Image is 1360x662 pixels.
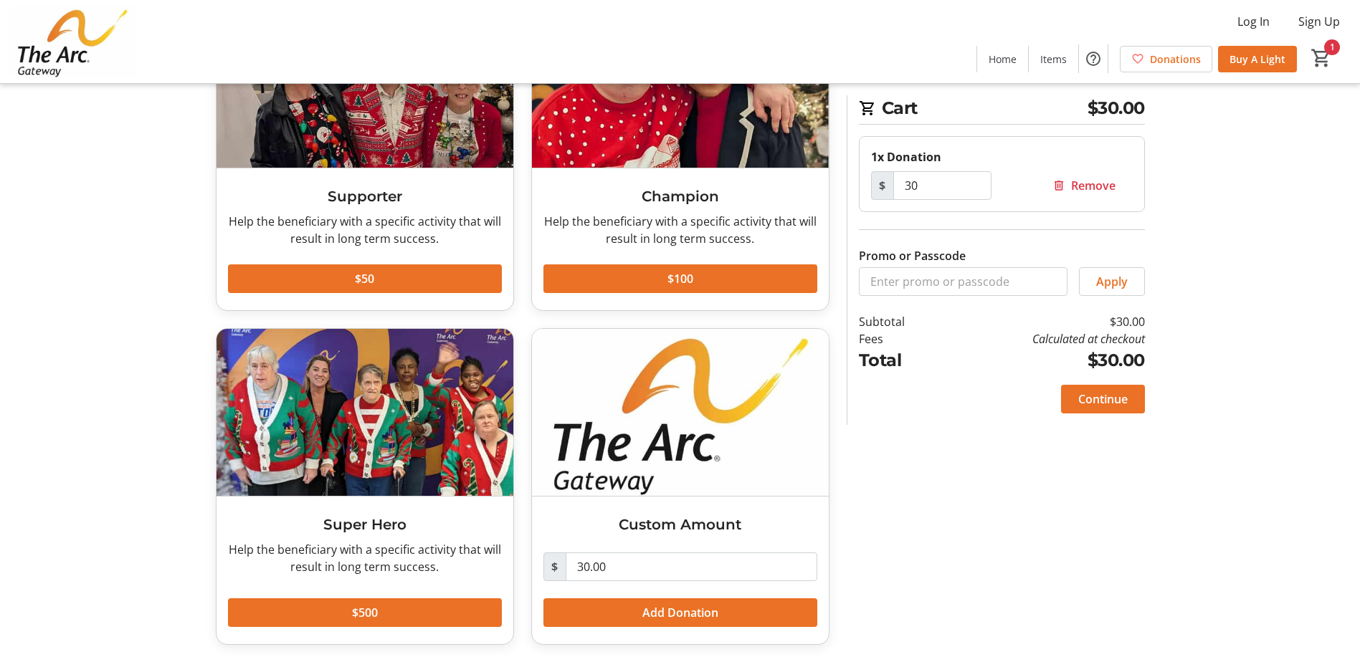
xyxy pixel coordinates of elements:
[228,541,502,575] div: Help the beneficiary with a specific activity that will result in long term success.
[642,604,718,621] span: Add Donation
[859,95,1145,125] h2: Cart
[1079,267,1145,296] button: Apply
[217,329,513,496] img: Super Hero
[859,247,966,264] label: Promo or Passcode
[228,264,502,293] button: $50
[859,267,1067,296] input: Enter promo or passcode
[859,347,942,373] td: Total
[893,171,992,200] input: Donation Amount
[1120,46,1212,72] a: Donations
[941,347,1144,373] td: $30.00
[871,148,1133,165] div: 1x Donation
[977,46,1028,72] a: Home
[667,270,693,287] span: $100
[543,213,817,247] div: Help the beneficiary with a specific activity that will result in long term success.
[1150,52,1201,67] span: Donations
[1218,46,1297,72] a: Buy A Light
[1298,13,1340,30] span: Sign Up
[1040,52,1067,67] span: Items
[217,1,513,168] img: Supporter
[228,598,502,627] button: $500
[1035,171,1133,200] button: Remove
[352,604,378,621] span: $500
[1078,390,1128,408] span: Continue
[543,514,817,535] h3: Custom Amount
[228,213,502,247] div: Help the beneficiary with a specific activity that will result in long term success.
[1061,385,1145,413] button: Continue
[228,186,502,207] h3: Supporter
[543,598,817,627] button: Add Donation
[941,313,1144,330] td: $30.00
[543,552,566,581] span: $
[941,330,1144,347] td: Calculated at checkout
[1029,46,1078,72] a: Items
[228,514,502,535] h3: Super Hero
[1088,95,1145,121] span: $30.00
[1287,10,1351,33] button: Sign Up
[9,6,136,77] img: The Arc Gateway 's Logo
[859,313,942,330] td: Subtotal
[1226,10,1281,33] button: Log In
[543,186,817,207] h3: Champion
[1079,44,1108,73] button: Help
[532,1,829,168] img: Champion
[1096,273,1128,290] span: Apply
[1308,45,1334,71] button: Cart
[1237,13,1270,30] span: Log In
[566,552,817,581] input: Donation Amount
[989,52,1017,67] span: Home
[355,270,374,287] span: $50
[1071,177,1116,194] span: Remove
[532,329,829,496] img: Custom Amount
[543,264,817,293] button: $100
[871,171,894,200] span: $
[859,330,942,347] td: Fees
[1230,52,1285,67] span: Buy A Light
